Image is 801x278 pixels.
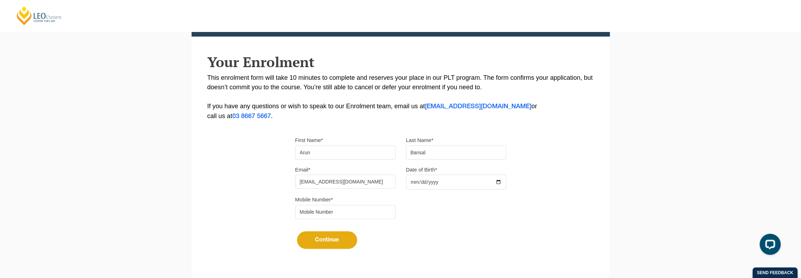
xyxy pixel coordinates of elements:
[295,166,310,173] label: Email*
[406,166,437,173] label: Date of Birth*
[207,54,594,70] h2: Your Enrolment
[406,146,506,160] input: Last name
[207,73,594,121] p: This enrolment form will take 10 minutes to complete and reserves your place in our PLT program. ...
[295,196,333,203] label: Mobile Number*
[232,114,271,119] a: 03 8667 5667
[425,104,531,109] a: [EMAIL_ADDRESS][DOMAIN_NAME]
[295,146,395,160] input: First name
[295,137,323,144] label: First Name*
[295,175,395,189] input: Email
[295,205,395,219] input: Mobile Number
[297,231,357,249] button: Continue
[16,6,63,26] a: [PERSON_NAME] Centre for Law
[754,231,783,260] iframe: LiveChat chat widget
[406,137,433,144] label: Last Name*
